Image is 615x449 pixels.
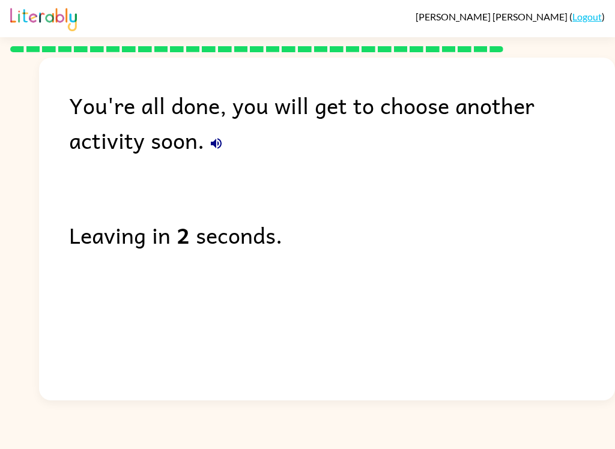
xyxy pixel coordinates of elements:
[416,11,569,22] span: [PERSON_NAME] [PERSON_NAME]
[572,11,602,22] a: Logout
[69,217,615,252] div: Leaving in seconds.
[416,11,605,22] div: ( )
[69,88,615,157] div: You're all done, you will get to choose another activity soon.
[10,5,77,31] img: Literably
[177,217,190,252] b: 2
